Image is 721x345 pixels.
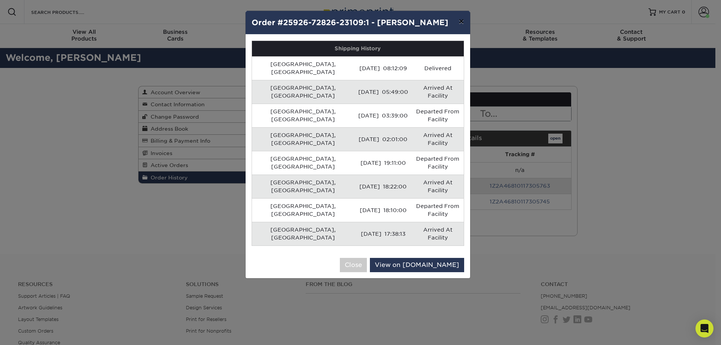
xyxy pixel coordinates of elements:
td: Arrived At Facility [412,80,464,104]
td: [GEOGRAPHIC_DATA], [GEOGRAPHIC_DATA] [252,80,354,104]
div: Open Intercom Messenger [695,319,713,337]
td: Arrived At Facility [412,222,464,246]
td: [GEOGRAPHIC_DATA], [GEOGRAPHIC_DATA] [252,222,354,246]
td: [GEOGRAPHIC_DATA], [GEOGRAPHIC_DATA] [252,127,354,151]
td: [GEOGRAPHIC_DATA], [GEOGRAPHIC_DATA] [252,104,354,127]
td: [DATE] 18:22:00 [354,175,412,198]
td: Arrived At Facility [412,175,464,198]
td: [DATE] 05:49:00 [354,80,412,104]
td: Departed From Facility [412,151,464,175]
td: [DATE] 19:11:00 [354,151,412,175]
td: [GEOGRAPHIC_DATA], [GEOGRAPHIC_DATA] [252,151,354,175]
th: Shipping History [252,41,464,56]
td: [DATE] 17:38:13 [354,222,412,246]
h4: Order #25926-72826-23109:1 - [PERSON_NAME] [252,17,464,28]
td: [GEOGRAPHIC_DATA], [GEOGRAPHIC_DATA] [252,198,354,222]
td: Departed From Facility [412,198,464,222]
td: [GEOGRAPHIC_DATA], [GEOGRAPHIC_DATA] [252,56,354,80]
td: [DATE] 18:10:00 [354,198,412,222]
a: View on [DOMAIN_NAME] [370,258,464,272]
td: [DATE] 08:12:09 [354,56,412,80]
td: [DATE] 02:01:00 [354,127,412,151]
button: × [453,11,470,32]
td: Departed From Facility [412,104,464,127]
td: Arrived At Facility [412,127,464,151]
td: [DATE] 03:39:00 [354,104,412,127]
td: Delivered [412,56,464,80]
td: [GEOGRAPHIC_DATA], [GEOGRAPHIC_DATA] [252,175,354,198]
button: Close [340,258,367,272]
